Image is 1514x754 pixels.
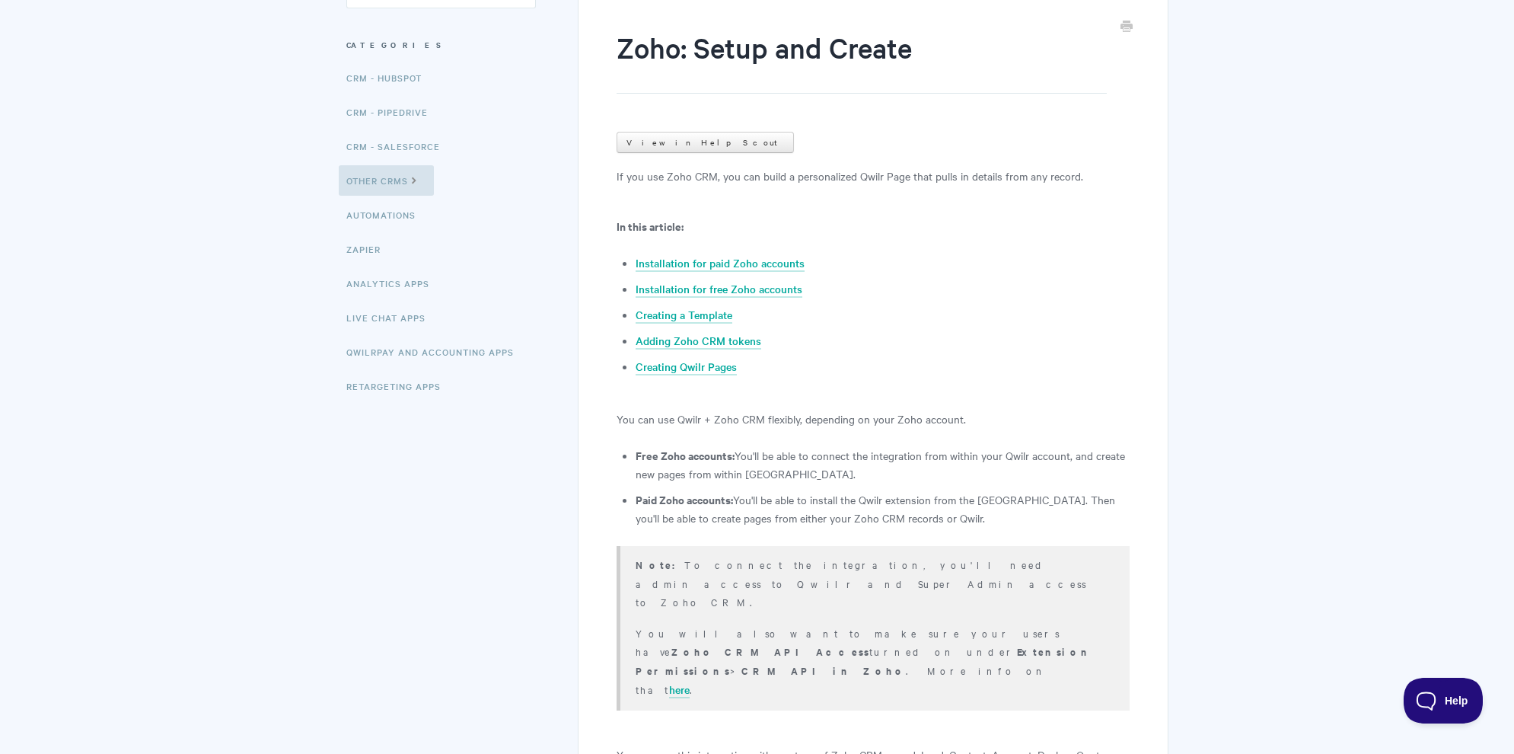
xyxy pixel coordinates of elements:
[346,302,437,333] a: Live Chat Apps
[346,371,452,401] a: Retargeting Apps
[669,682,690,698] a: here
[617,218,684,234] b: In this article:
[1404,678,1484,724] iframe: Toggle Customer Support
[671,644,869,659] b: Zoho CRM API Access
[339,165,434,196] a: Other CRMs
[1120,19,1133,36] a: Print this Article
[617,410,1129,428] p: You can use Qwilr + Zoho CRM flexibly, depending on your Zoho account.
[636,255,805,272] a: Installation for paid Zoho accounts
[636,555,1110,611] p: To connect the integration, you'll need admin access to Qwilr and Super Admin access to Zoho CRM.
[346,200,427,230] a: Automations
[636,333,761,350] a: Adding Zoho CRM tokens
[636,490,1129,527] li: You'll be able to install the Qwilr extension from the [GEOGRAPHIC_DATA]. Then you'll be able to ...
[741,663,906,678] b: CRM API in Zoho
[636,281,802,298] a: Installation for free Zoho accounts
[636,491,733,507] strong: Paid Zoho accounts:
[346,268,441,299] a: Analytics Apps
[346,62,433,93] a: CRM - HubSpot
[346,337,525,367] a: QwilrPay and Accounting Apps
[617,132,794,153] a: View in Help Scout
[636,558,684,572] strong: Note:
[636,624,1110,698] p: You will also want to make sure your users have turned on under > . More info on that .
[636,359,737,375] a: Creating Qwilr Pages
[346,31,536,59] h3: Categories
[636,307,732,324] a: Creating a Template
[636,446,1129,483] li: You'll be able to connect the integration from within your Qwilr account, and create new pages fr...
[346,234,392,264] a: Zapier
[617,167,1129,185] p: If you use Zoho CRM, you can build a personalized Qwilr Page that pulls in details from any record.
[346,131,451,161] a: CRM - Salesforce
[617,28,1106,94] h1: Zoho: Setup and Create
[346,97,439,127] a: CRM - Pipedrive
[636,447,735,463] strong: Free Zoho accounts:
